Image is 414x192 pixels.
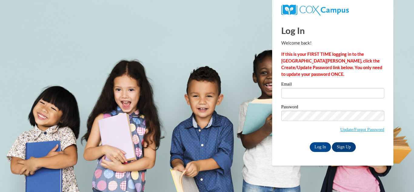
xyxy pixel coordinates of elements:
[332,142,356,152] a: Sign Up
[281,105,384,111] label: Password
[281,40,384,46] p: Welcome back!
[340,127,384,132] a: Update/Forgot Password
[310,142,331,152] input: Log In
[281,5,349,15] img: COX Campus
[281,7,349,12] a: COX Campus
[281,24,384,37] h1: Log In
[281,82,384,88] label: Email
[281,52,382,77] strong: If this is your FIRST TIME logging in to the [GEOGRAPHIC_DATA][PERSON_NAME], click the Create/Upd...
